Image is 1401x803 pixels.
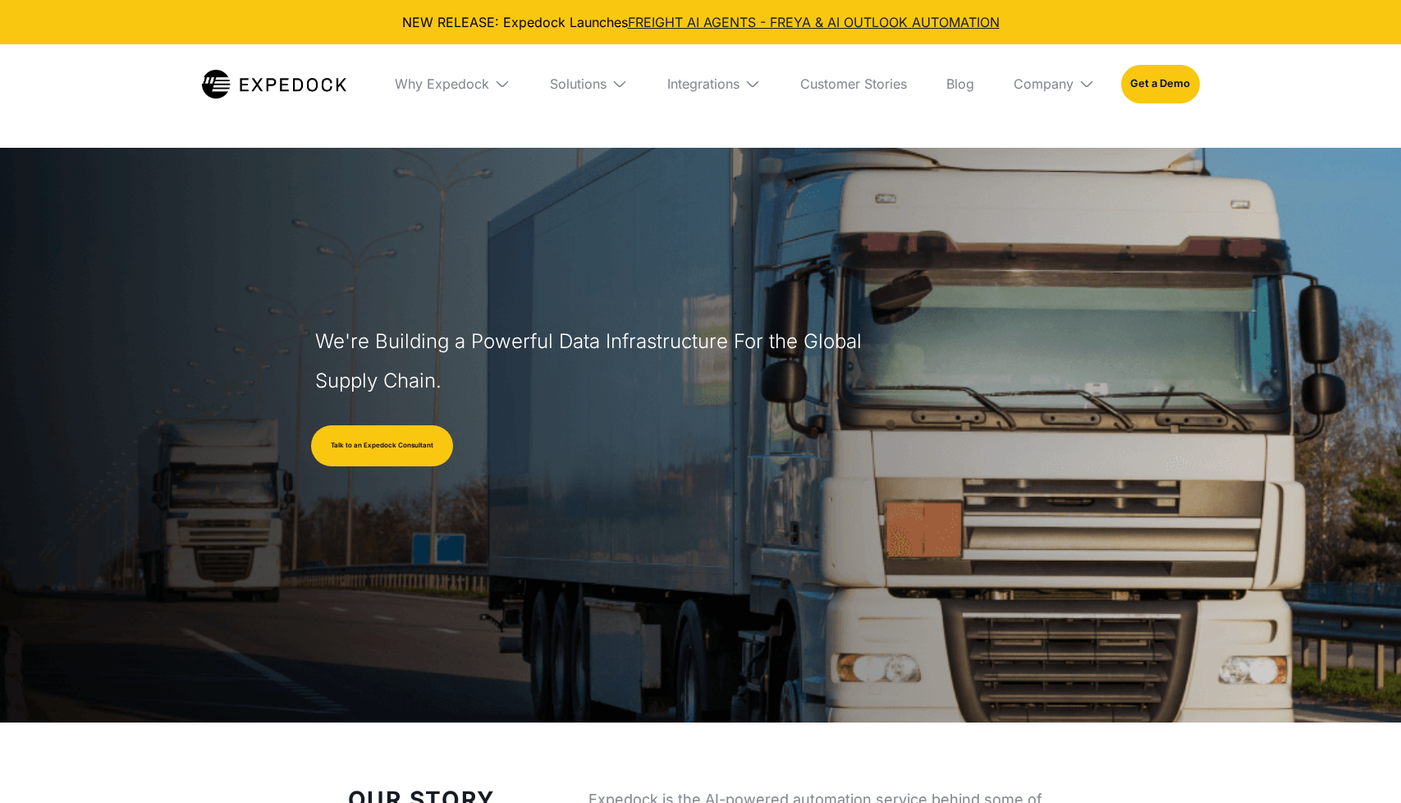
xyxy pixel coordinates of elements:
div: NEW RELEASE: Expedock Launches [13,13,1388,31]
div: Solutions [537,44,641,123]
h1: We're Building a Powerful Data Infrastructure For the Global Supply Chain. [315,322,870,401]
div: Solutions [550,76,607,92]
a: Blog [933,44,987,123]
a: Customer Stories [787,44,920,123]
div: Company [1000,44,1108,123]
div: Why Expedock [382,44,524,123]
a: Get a Demo [1121,65,1199,103]
div: Integrations [654,44,774,123]
a: Talk to an Expedock Consultant [311,425,453,466]
div: Why Expedock [395,76,489,92]
div: Company [1014,76,1074,92]
a: FREIGHT AI AGENTS - FREYA & AI OUTLOOK AUTOMATION [628,14,1000,30]
div: Integrations [667,76,739,92]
